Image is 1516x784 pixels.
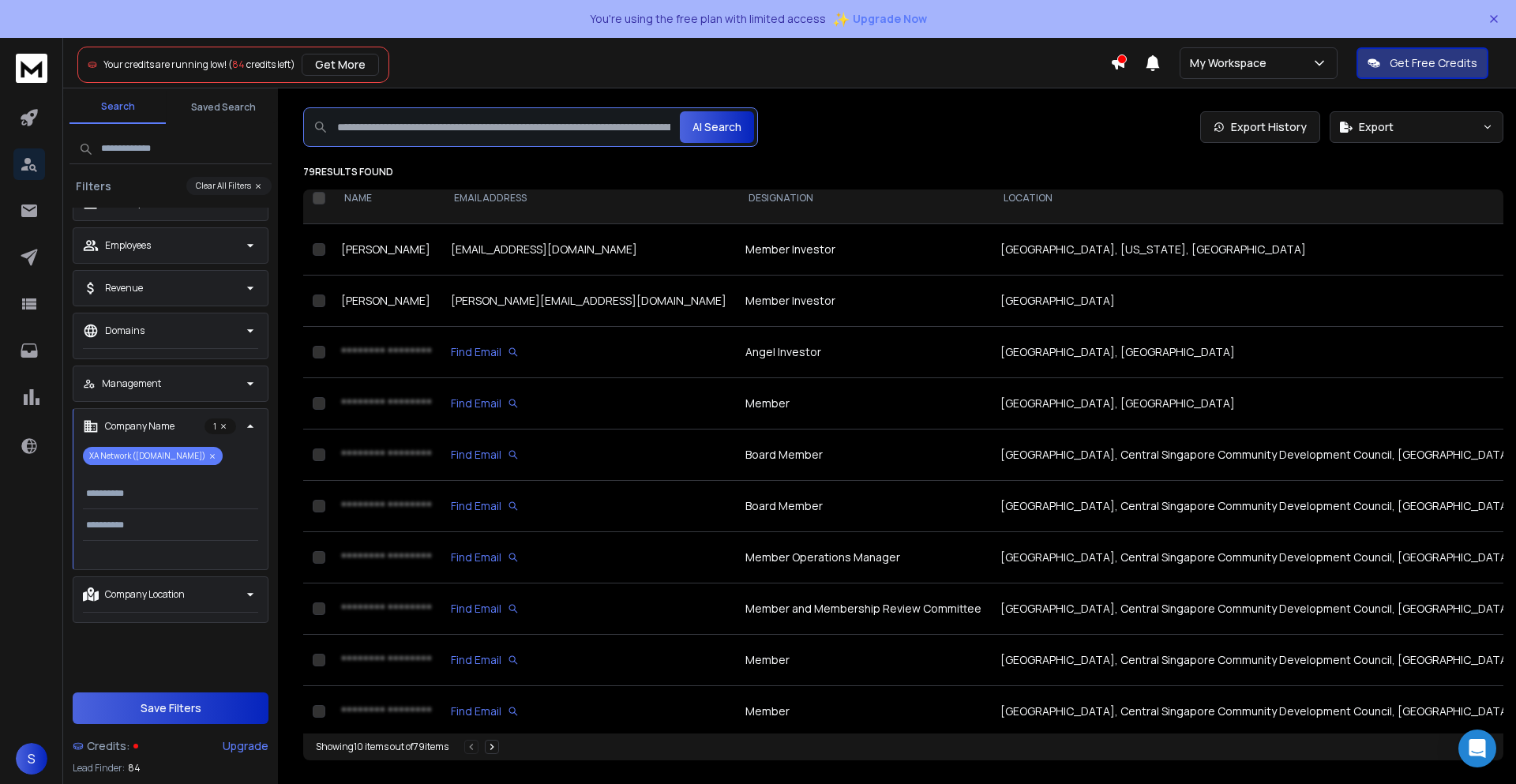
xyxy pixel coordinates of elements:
[736,481,991,532] td: Board Member
[736,173,991,224] th: DESIGNATION
[73,730,268,762] a: Credits:Upgrade
[102,377,161,390] p: Management
[1357,47,1488,79] button: Get Free Credits
[105,324,144,337] p: Domains
[332,173,441,224] th: NAME
[16,743,47,775] button: S
[832,3,927,35] button: ✨Upgrade Now
[16,54,47,83] img: logo
[303,166,1503,178] p: 79 results found
[451,498,726,514] div: Find Email
[736,686,991,737] td: Member
[341,293,430,308] span: [PERSON_NAME]
[451,396,726,411] div: Find Email
[853,11,927,27] span: Upgrade Now
[451,703,726,719] div: Find Email
[105,239,151,252] p: Employees
[232,58,245,71] span: 84
[451,344,726,360] div: Find Email
[223,738,268,754] div: Upgrade
[73,692,268,724] button: Save Filters
[451,293,726,309] div: [PERSON_NAME][EMAIL_ADDRESS][DOMAIN_NAME]
[69,91,166,124] button: Search
[316,741,448,753] div: Showing 10 items out of 79 items
[128,762,141,775] span: 84
[103,58,227,71] span: Your credits are running low!
[736,224,991,276] td: Member Investor
[451,550,726,565] div: Find Email
[105,282,143,294] p: Revenue
[736,327,991,378] td: Angel Investor
[341,242,430,257] span: [PERSON_NAME]
[1359,119,1394,135] span: Export
[175,92,272,123] button: Saved Search
[1190,55,1273,71] p: My Workspace
[451,652,726,668] div: Find Email
[832,8,850,30] span: ✨
[736,276,991,327] td: Member Investor
[441,173,736,224] th: EMAIL ADDRESS
[302,54,379,76] button: Get More
[736,635,991,686] td: Member
[186,177,272,195] button: Clear All Filters
[451,447,726,463] div: Find Email
[736,583,991,635] td: Member and Membership Review Committee
[228,58,295,71] span: ( credits left)
[105,420,174,433] p: Company Name
[87,738,130,754] span: Credits:
[1458,730,1496,767] div: Open Intercom Messenger
[83,447,223,465] p: XA Network ([DOMAIN_NAME])
[105,588,185,601] p: Company Location
[451,601,726,617] div: Find Email
[590,11,826,27] p: You're using the free plan with limited access
[736,430,991,481] td: Board Member
[1390,55,1477,71] p: Get Free Credits
[736,378,991,430] td: Member
[205,418,236,434] p: 1
[736,532,991,583] td: Member Operations Manager
[451,242,726,257] div: [EMAIL_ADDRESS][DOMAIN_NAME]
[680,111,754,143] button: AI Search
[69,178,118,194] h3: Filters
[73,762,125,775] p: Lead Finder:
[1200,111,1320,143] a: Export History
